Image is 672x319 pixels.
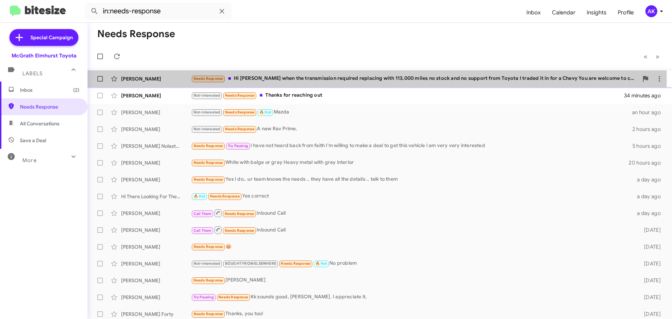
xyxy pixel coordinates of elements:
[225,228,254,233] span: Needs Response
[632,143,666,150] div: 5 hours ago
[644,52,647,61] span: «
[121,311,191,318] div: [PERSON_NAME] Forty
[194,144,223,148] span: Needs Response
[22,157,37,164] span: More
[121,277,191,284] div: [PERSON_NAME]
[633,277,666,284] div: [DATE]
[121,159,191,166] div: [PERSON_NAME]
[20,86,79,93] span: Inbox
[656,52,659,61] span: »
[521,2,546,23] a: Inbox
[191,293,633,301] div: Kk sounds good, [PERSON_NAME]. I appreciate it.
[191,125,632,133] div: A new Rav Prime.
[121,227,191,234] div: [PERSON_NAME]
[191,159,629,167] div: White with beige or gray Heavy metal with gray interior
[121,260,191,267] div: [PERSON_NAME]
[12,52,76,59] div: McGrath Elmhurst Toyota
[629,159,666,166] div: 20 hours ago
[581,2,612,23] a: Insights
[639,49,652,64] button: Previous
[624,92,666,99] div: 34 minutes ago
[546,2,581,23] a: Calendar
[194,76,223,81] span: Needs Response
[194,244,223,249] span: Needs Response
[20,137,46,144] span: Save a Deal
[632,126,666,133] div: 2 hours ago
[194,228,212,233] span: Call Them
[281,261,310,266] span: Needs Response
[612,2,639,23] a: Profile
[121,193,191,200] div: Hi There Looking For The Otd On This Vehicle
[191,259,633,268] div: No problem
[191,142,632,150] div: I have not heard back from faith I'm willing to make a deal to get this vehicle I am very very in...
[85,3,232,20] input: Search
[228,144,248,148] span: Try Pausing
[640,49,664,64] nav: Page navigation example
[633,176,666,183] div: a day ago
[633,227,666,234] div: [DATE]
[194,177,223,182] span: Needs Response
[194,211,212,216] span: Call Them
[20,103,79,110] span: Needs Response
[194,278,223,283] span: Needs Response
[633,210,666,217] div: a day ago
[645,5,657,17] div: AK
[315,261,327,266] span: 🔥 Hot
[191,209,633,217] div: Inbound Call
[121,126,191,133] div: [PERSON_NAME]
[633,243,666,250] div: [DATE]
[194,194,205,199] span: 🔥 Hot
[225,127,255,131] span: Needs Response
[194,93,220,98] span: Not-Interested
[633,193,666,200] div: a day ago
[30,34,73,41] span: Special Campaign
[121,92,191,99] div: [PERSON_NAME]
[633,311,666,318] div: [DATE]
[632,109,666,116] div: an hour ago
[22,70,43,77] span: Labels
[194,160,223,165] span: Needs Response
[121,176,191,183] div: [PERSON_NAME]
[191,108,632,116] div: Mazda
[191,276,633,284] div: [PERSON_NAME]
[194,295,214,299] span: Try Pausing
[121,109,191,116] div: [PERSON_NAME]
[651,49,664,64] button: Next
[194,312,223,316] span: Needs Response
[225,110,255,115] span: Needs Response
[194,261,220,266] span: Not-Interested
[210,194,240,199] span: Needs Response
[121,294,191,301] div: [PERSON_NAME]
[194,110,220,115] span: Not-Interested
[121,75,191,82] div: [PERSON_NAME]
[191,91,624,99] div: Thanks for reaching out
[121,143,191,150] div: [PERSON_NAME] Nolastname122950582
[259,110,271,115] span: 🔥 Hot
[121,210,191,217] div: [PERSON_NAME]
[191,310,633,318] div: Thanks, you too!
[225,93,255,98] span: Needs Response
[218,295,248,299] span: Needs Response
[191,175,633,183] div: Yes I do.. ur team knows the needs .. they have all the details .. talk to them
[73,86,79,93] span: (2)
[9,29,78,46] a: Special Campaign
[194,127,220,131] span: Not-Interested
[191,243,633,251] div: 🎃
[97,28,175,40] h1: Needs Response
[20,120,59,127] span: All Conversations
[225,261,276,266] span: BOUGHT FROM ELSEWHERE
[191,192,633,200] div: Yes correct
[121,243,191,250] div: [PERSON_NAME]
[633,294,666,301] div: [DATE]
[633,260,666,267] div: [DATE]
[639,5,664,17] button: AK
[191,75,638,83] div: Hi [PERSON_NAME] when the transmission required replacing with 113,000 miles no stock and no supp...
[225,211,254,216] span: Needs Response
[191,226,633,234] div: Inbound Call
